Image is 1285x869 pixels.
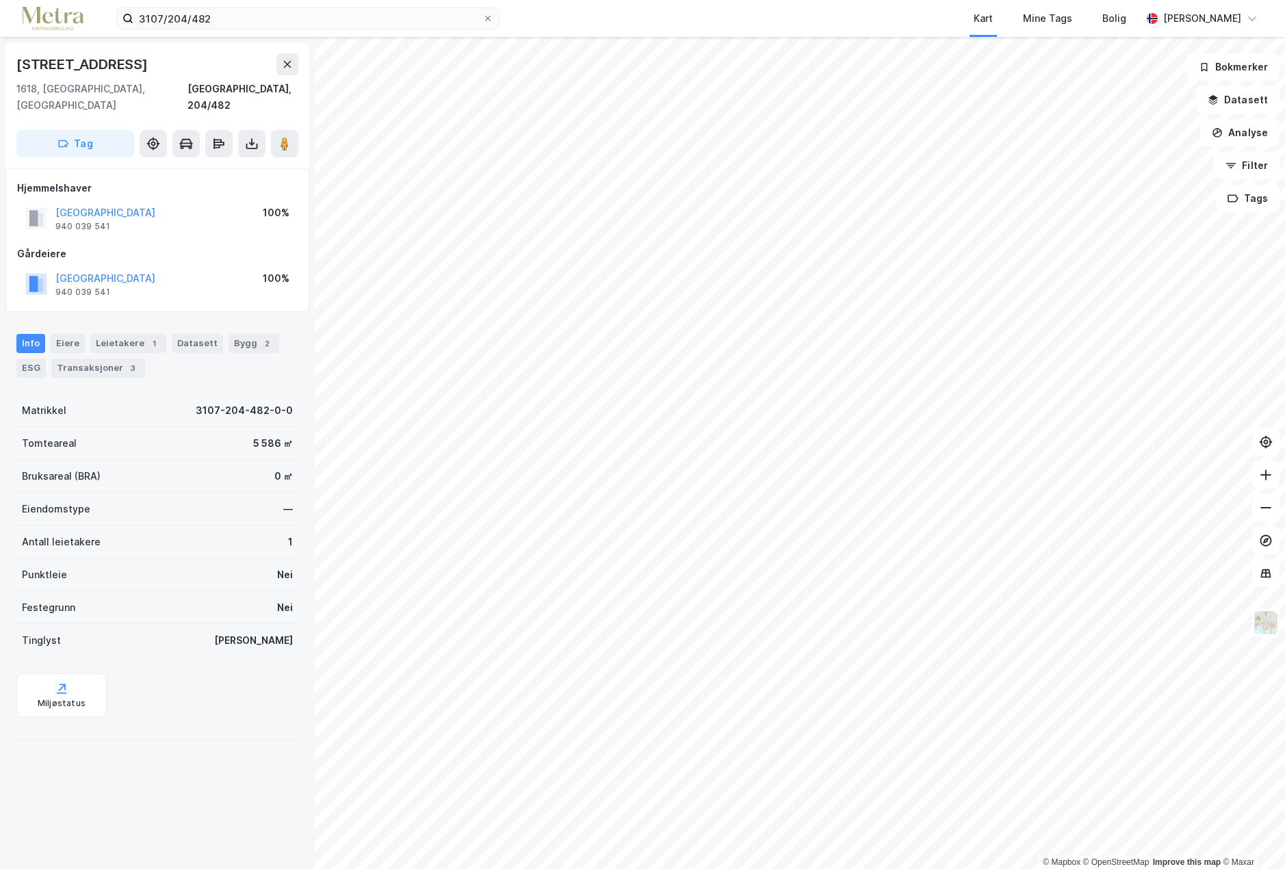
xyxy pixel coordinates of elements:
div: Leietakere [90,334,166,353]
div: 100% [263,205,289,221]
div: Mine Tags [1023,10,1072,27]
div: Bruksareal (BRA) [22,468,101,484]
div: Nei [277,567,293,583]
a: Improve this map [1153,857,1221,867]
div: Festegrunn [22,599,75,616]
iframe: Chat Widget [1217,803,1285,869]
div: Kart [974,10,993,27]
div: Punktleie [22,567,67,583]
div: 3 [126,361,140,375]
img: Z [1253,610,1279,636]
div: Miljøstatus [38,698,86,709]
button: Tag [16,130,134,157]
a: OpenStreetMap [1083,857,1150,867]
div: 1618, [GEOGRAPHIC_DATA], [GEOGRAPHIC_DATA] [16,81,187,114]
div: Matrikkel [22,402,66,419]
img: metra-logo.256734c3b2bbffee19d4.png [22,7,83,31]
div: Tinglyst [22,632,61,649]
div: Transaksjoner [51,359,145,378]
div: ESG [16,359,46,378]
div: Kontrollprogram for chat [1217,803,1285,869]
div: Tomteareal [22,435,77,452]
div: 5 586 ㎡ [253,435,293,452]
button: Analyse [1200,119,1280,146]
div: Bygg [229,334,279,353]
div: Gårdeiere [17,246,298,262]
div: [PERSON_NAME] [214,632,293,649]
div: Eiere [51,334,85,353]
button: Tags [1216,185,1280,212]
div: Bolig [1102,10,1126,27]
button: Datasett [1196,86,1280,114]
div: 2 [260,337,274,350]
div: 1 [147,337,161,350]
div: 100% [263,270,289,287]
div: [STREET_ADDRESS] [16,53,151,75]
div: Info [16,334,45,353]
div: Nei [277,599,293,616]
div: 3107-204-482-0-0 [196,402,293,419]
div: Datasett [172,334,223,353]
div: 940 039 541 [55,287,110,298]
input: Søk på adresse, matrikkel, gårdeiere, leietakere eller personer [133,8,482,29]
a: Mapbox [1043,857,1080,867]
button: Bokmerker [1187,53,1280,81]
div: 0 ㎡ [274,468,293,484]
div: [PERSON_NAME] [1163,10,1241,27]
div: Eiendomstype [22,501,90,517]
div: Antall leietakere [22,534,101,550]
div: Hjemmelshaver [17,180,298,196]
div: 1 [288,534,293,550]
div: [GEOGRAPHIC_DATA], 204/482 [187,81,298,114]
button: Filter [1214,152,1280,179]
div: — [283,501,293,517]
div: 940 039 541 [55,221,110,232]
